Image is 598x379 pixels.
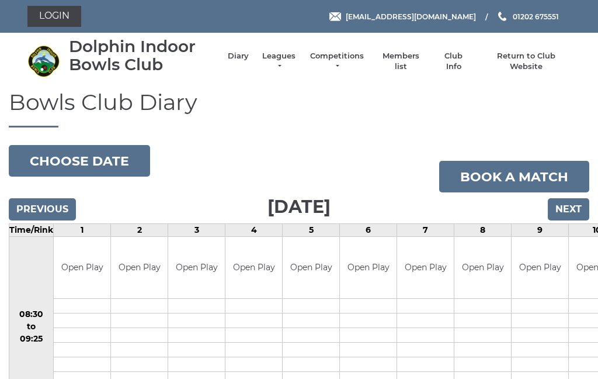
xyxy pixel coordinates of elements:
[27,6,81,27] a: Login
[69,37,216,74] div: Dolphin Indoor Bowls Club
[346,12,476,20] span: [EMAIL_ADDRESS][DOMAIN_NAME]
[397,224,454,237] td: 7
[329,11,476,22] a: Email [EMAIL_ADDRESS][DOMAIN_NAME]
[376,51,425,72] a: Members list
[168,224,225,237] td: 3
[111,237,168,298] td: Open Play
[340,237,397,298] td: Open Play
[111,224,168,237] td: 2
[9,198,76,220] input: Previous
[283,237,339,298] td: Open Play
[9,224,54,237] td: Time/Rink
[225,237,282,298] td: Open Play
[54,224,111,237] td: 1
[283,224,340,237] td: 5
[340,224,397,237] td: 6
[9,145,150,177] button: Choose date
[512,237,568,298] td: Open Play
[512,224,569,237] td: 9
[498,12,506,21] img: Phone us
[454,237,511,298] td: Open Play
[496,11,559,22] a: Phone us 01202 675551
[437,51,471,72] a: Club Info
[27,45,60,77] img: Dolphin Indoor Bowls Club
[397,237,454,298] td: Open Play
[9,90,589,128] h1: Bowls Club Diary
[482,51,571,72] a: Return to Club Website
[454,224,512,237] td: 8
[513,12,559,20] span: 01202 675551
[260,51,297,72] a: Leagues
[439,161,589,192] a: Book a match
[548,198,589,220] input: Next
[54,237,110,298] td: Open Play
[329,12,341,21] img: Email
[228,51,249,61] a: Diary
[168,237,225,298] td: Open Play
[225,224,283,237] td: 4
[309,51,365,72] a: Competitions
